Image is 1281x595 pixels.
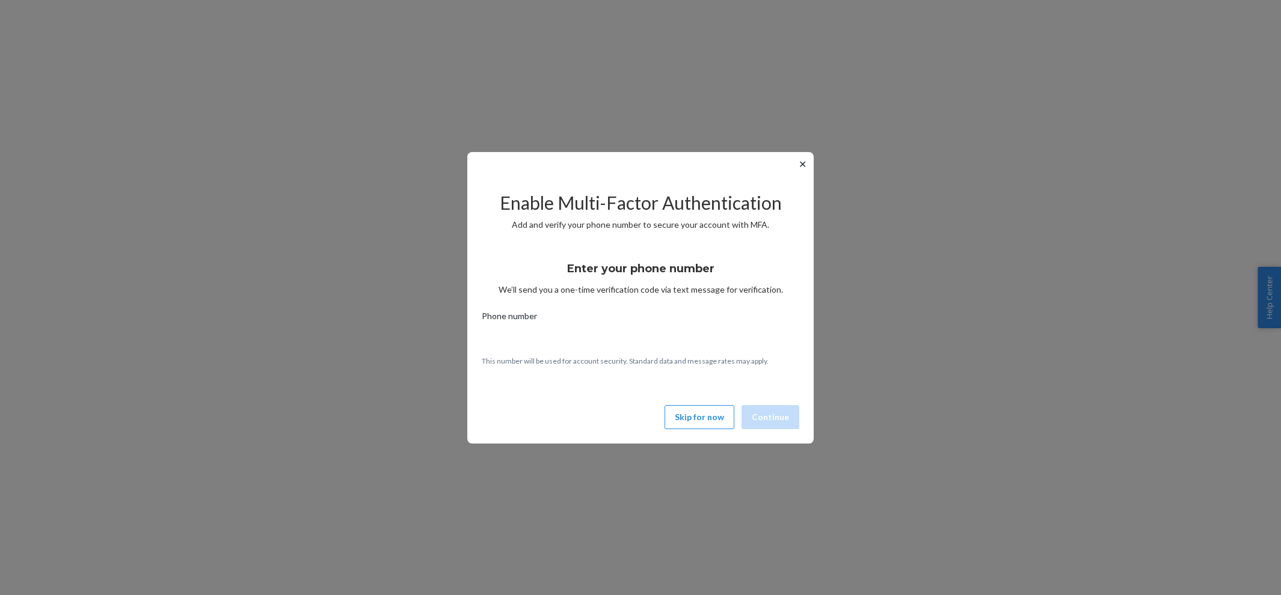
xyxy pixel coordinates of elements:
[665,405,734,429] button: Skip for now
[742,405,799,429] button: Continue
[567,261,714,276] h3: Enter your phone number
[482,193,799,213] h2: Enable Multi-Factor Authentication
[482,251,799,296] div: We’ll send you a one-time verification code via text message for verification.
[482,356,799,366] p: This number will be used for account security. Standard data and message rates may apply.
[482,219,799,231] p: Add and verify your phone number to secure your account with MFA.
[482,310,537,327] span: Phone number
[796,157,809,171] button: ✕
